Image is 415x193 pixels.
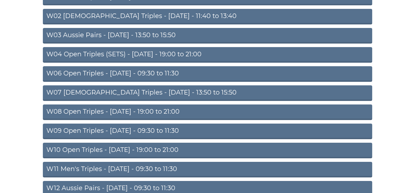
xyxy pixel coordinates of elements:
[43,28,372,44] a: W03 Aussie Pairs - [DATE] - 13:50 to 15:50
[43,143,372,158] a: W10 Open Triples - [DATE] - 19:00 to 21:00
[43,85,372,101] a: W07 [DEMOGRAPHIC_DATA] Triples - [DATE] - 13:50 to 15:50
[43,104,372,120] a: W08 Open Triples - [DATE] - 19:00 to 21:00
[43,124,372,139] a: W09 Open Triples - [DATE] - 09:30 to 11:30
[43,66,372,82] a: W06 Open Triples - [DATE] - 09:30 to 11:30
[43,162,372,177] a: W11 Men's Triples - [DATE] - 09:30 to 11:30
[43,47,372,63] a: W04 Open Triples (SETS) - [DATE] - 19:00 to 21:00
[43,9,372,24] a: W02 [DEMOGRAPHIC_DATA] Triples - [DATE] - 11:40 to 13:40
